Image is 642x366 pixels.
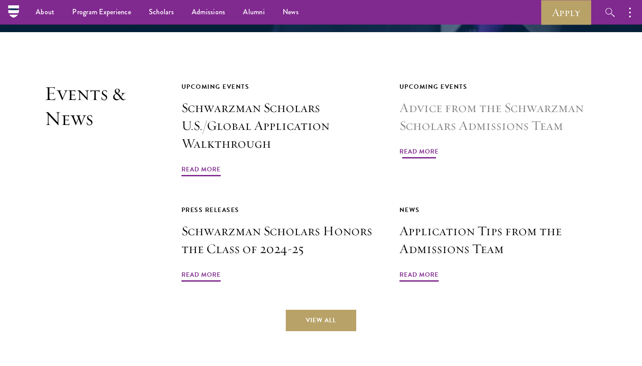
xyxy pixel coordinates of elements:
[286,310,356,331] a: View All
[399,204,597,283] a: News Application Tips from the Admissions Team Read More
[181,204,379,283] a: Press Releases Schwarzman Scholars Honors the Class of 2024-25 Read More
[399,81,597,92] div: Upcoming Events
[181,81,379,178] a: Upcoming Events Schwarzman Scholars U.S./Global Application Walkthrough Read More
[399,269,439,283] span: Read More
[399,99,597,135] h3: Advice from the Schwarzman Scholars Admissions Team
[181,164,221,178] span: Read More
[45,81,137,283] h2: Events & News
[181,99,379,153] h3: Schwarzman Scholars U.S./Global Application Walkthrough
[181,222,379,258] h3: Schwarzman Scholars Honors the Class of 2024-25
[181,269,221,283] span: Read More
[181,81,379,92] div: Upcoming Events
[399,222,597,258] h3: Application Tips from the Admissions Team
[399,204,597,216] div: News
[399,81,597,160] a: Upcoming Events Advice from the Schwarzman Scholars Admissions Team Read More
[181,204,379,216] div: Press Releases
[399,146,439,160] span: Read More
